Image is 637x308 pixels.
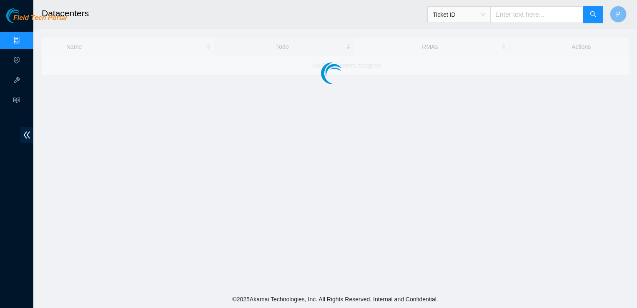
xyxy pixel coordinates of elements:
[33,290,637,308] footer: © 2025 Akamai Technologies, Inc. All Rights Reserved. Internal and Confidential.
[616,9,621,20] span: P
[610,6,627,23] button: P
[590,11,597,19] span: search
[433,8,485,21] span: Ticket ID
[6,15,67,26] a: Akamai TechnologiesField Tech Portal
[490,6,584,23] input: Enter text here...
[583,6,603,23] button: search
[6,8,42,23] img: Akamai Technologies
[20,127,33,143] span: double-left
[13,93,20,110] span: read
[13,14,67,22] span: Field Tech Portal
